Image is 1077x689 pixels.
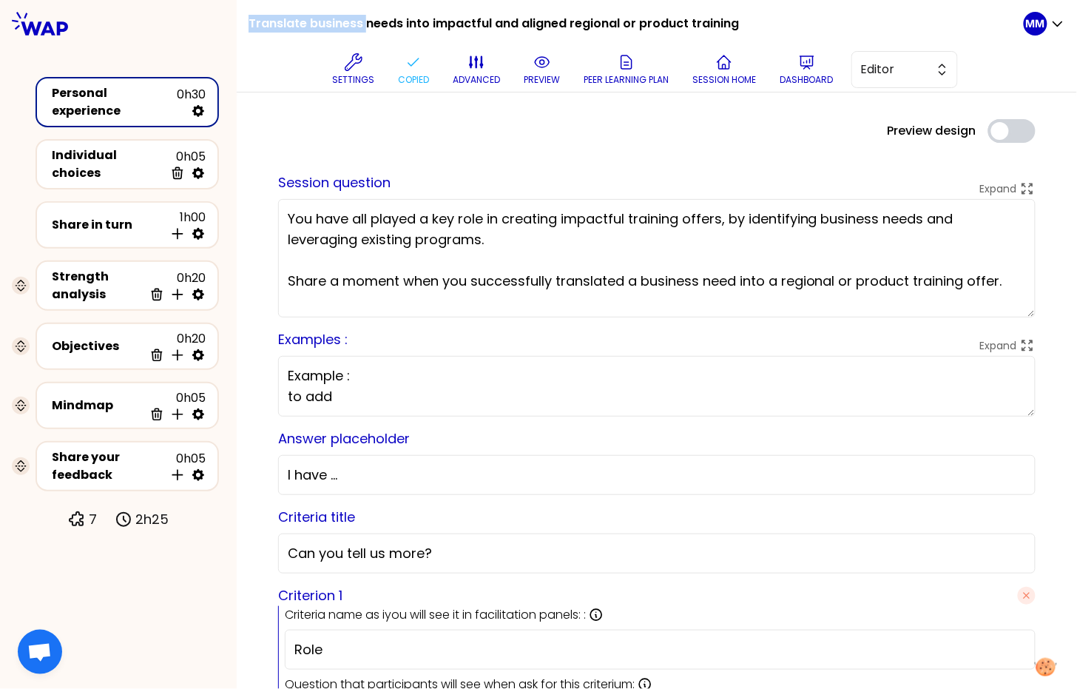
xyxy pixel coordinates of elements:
span: Editor [861,61,928,78]
div: 0h30 [177,86,206,118]
div: Individual choices [52,147,164,182]
button: Dashboard [774,47,840,92]
div: 0h05 [144,389,206,422]
p: advanced [453,74,500,86]
div: Mindmap [52,397,144,414]
textarea: Example : to add [278,356,1036,417]
a: Ouvrir le chat [18,630,62,674]
button: Peer learning plan [578,47,675,92]
div: 0h20 [144,330,206,363]
textarea: You have all played a key role in creating impactful training offers, by identifying business nee... [278,199,1036,317]
p: Dashboard [780,74,834,86]
p: Peer learning plan [584,74,669,86]
label: Criteria title [278,508,355,526]
p: MM [1026,16,1045,31]
button: Session home [686,47,762,92]
div: Personal experience [52,84,177,120]
button: Editor [851,51,958,88]
div: Objectives [52,337,144,355]
div: Share in turn [52,216,164,234]
p: 7 [89,509,97,530]
div: 0h20 [144,269,206,302]
button: Copied [392,47,435,92]
label: Answer placeholder [278,429,410,448]
p: Copied [398,74,429,86]
button: Manage your preferences about cookies [1026,649,1066,685]
div: 0h05 [164,148,206,181]
p: 2h25 [135,509,169,530]
p: Criteria name as iyou will see it in facilitation panels: : [285,606,586,624]
p: preview [524,74,560,86]
label: Preview design [888,122,976,140]
label: Examples : [278,330,348,349]
p: Settings [332,74,374,86]
input: Ex: Experience [294,639,1026,660]
div: 1h00 [164,209,206,241]
p: Session home [692,74,756,86]
button: Settings [326,47,380,92]
label: Session question [278,173,391,192]
p: Expand [980,338,1017,353]
label: Criterion 1 [278,585,342,606]
div: Share your feedback [52,448,164,484]
p: Expand [980,181,1017,196]
div: 0h05 [164,450,206,483]
button: advanced [447,47,506,92]
button: MM [1024,12,1065,36]
button: preview [518,47,566,92]
div: Strength analysis [52,268,144,303]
